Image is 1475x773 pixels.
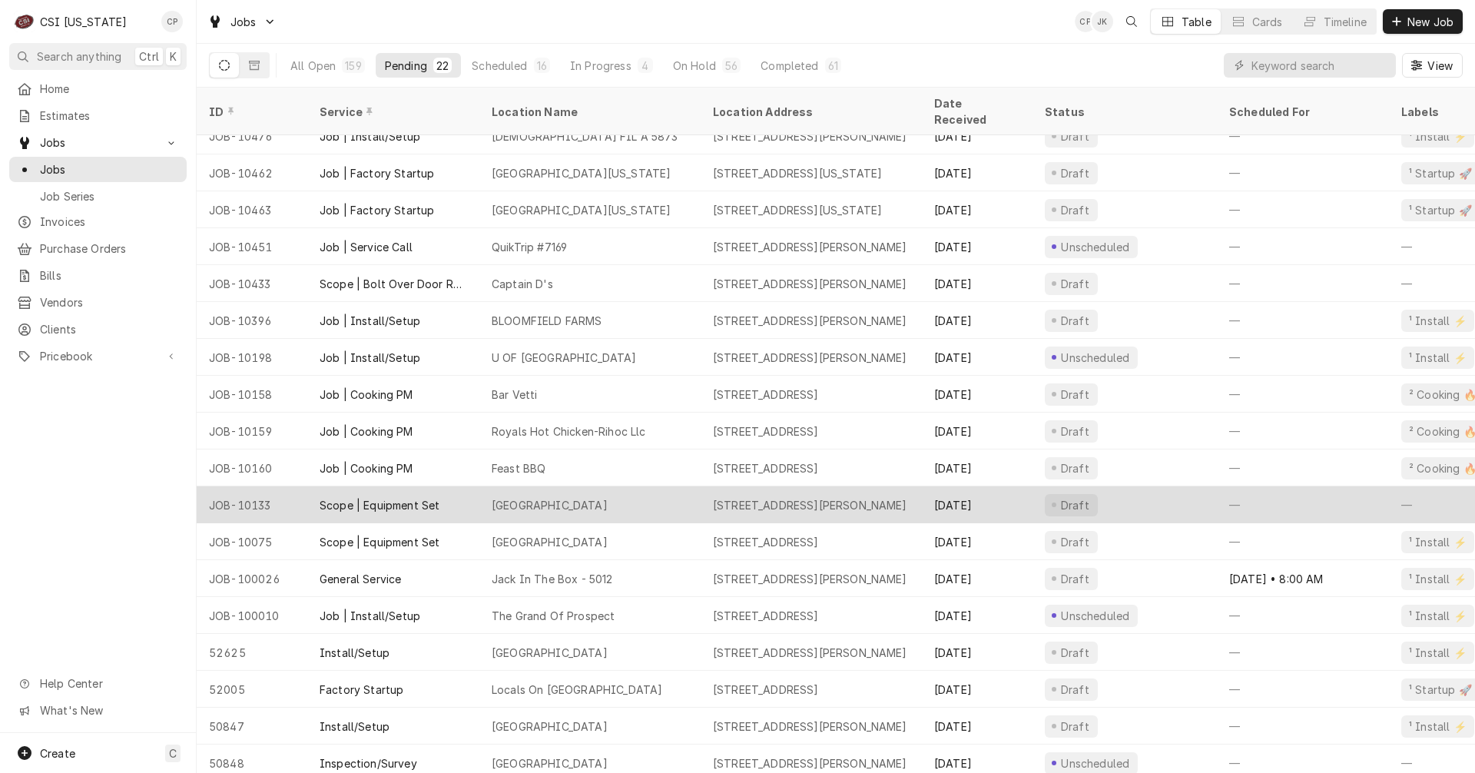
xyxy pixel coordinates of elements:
div: Draft [1059,460,1092,476]
div: Scheduled [472,58,527,74]
span: Clients [40,321,179,337]
div: On Hold [673,58,716,74]
div: Job | Install/Setup [320,350,420,366]
button: Open search [1119,9,1144,34]
button: New Job [1383,9,1463,34]
span: C [169,745,177,761]
a: Invoices [9,209,187,234]
div: [DATE] [922,413,1032,450]
div: — [1217,523,1389,560]
div: Draft [1059,423,1092,440]
div: [DATE] [922,228,1032,265]
div: Draft [1059,202,1092,218]
div: Draft [1059,165,1092,181]
div: Job | Cooking PM [320,460,413,476]
a: Estimates [9,103,187,128]
div: [GEOGRAPHIC_DATA] [492,534,608,550]
div: JOB-10158 [197,376,307,413]
div: Job | Service Call [320,239,413,255]
div: 159 [345,58,361,74]
div: [GEOGRAPHIC_DATA] [492,755,608,771]
div: [DATE] [922,708,1032,745]
span: View [1424,58,1456,74]
span: Pricebook [40,348,156,364]
div: — [1217,413,1389,450]
div: [STREET_ADDRESS][PERSON_NAME] [713,571,907,587]
div: [STREET_ADDRESS] [713,608,819,624]
a: Go to What's New [9,698,187,723]
div: JOB-10433 [197,265,307,302]
div: JOB-100026 [197,560,307,597]
div: [STREET_ADDRESS][PERSON_NAME] [713,350,907,366]
div: — [1217,376,1389,413]
div: Scope | Bolt Over Door Replacement [320,276,467,292]
div: Install/Setup [320,718,389,735]
span: Search anything [37,48,121,65]
div: Service [320,104,464,120]
div: Jeff Kuehl's Avatar [1092,11,1113,32]
div: — [1217,597,1389,634]
a: Go to Jobs [9,130,187,155]
div: ¹ Startup 🚀 [1407,202,1473,218]
div: Unscheduled [1059,350,1132,366]
div: [GEOGRAPHIC_DATA][US_STATE] [492,202,671,218]
div: All Open [290,58,336,74]
div: [STREET_ADDRESS][PERSON_NAME] [713,718,907,735]
div: Draft [1059,718,1092,735]
div: [STREET_ADDRESS] [713,386,819,403]
div: [DATE] [922,597,1032,634]
div: Draft [1059,645,1092,661]
div: [DATE] • 8:00 AM [1217,560,1389,597]
div: CP [161,11,183,32]
div: [DATE] [922,339,1032,376]
div: [STREET_ADDRESS][PERSON_NAME] [713,497,907,513]
div: [GEOGRAPHIC_DATA] [492,645,608,661]
div: 16 [537,58,547,74]
div: [DATE] [922,191,1032,228]
span: Jobs [40,134,156,151]
div: Job | Cooking PM [320,386,413,403]
div: — [1217,634,1389,671]
a: Job Series [9,184,187,209]
div: JOB-10198 [197,339,307,376]
div: General Service [320,571,401,587]
div: ¹ Install ⚡️ [1407,718,1468,735]
div: Status [1045,104,1202,120]
div: [STREET_ADDRESS][PERSON_NAME] [713,128,907,144]
span: Help Center [40,675,177,692]
div: Jack In The Box - 5012 [492,571,613,587]
div: [DATE] [922,560,1032,597]
div: In Progress [570,58,631,74]
div: — [1217,708,1389,745]
div: ¹ Install ⚡️ [1407,645,1468,661]
span: Vendors [40,294,179,310]
div: JOB-10462 [197,154,307,191]
div: ID [209,104,292,120]
div: CSI Kentucky's Avatar [14,11,35,32]
div: JK [1092,11,1113,32]
div: Bar Vetti [492,386,537,403]
div: ¹ Install ⚡️ [1407,608,1468,624]
div: Location Name [492,104,685,120]
div: — [1217,265,1389,302]
div: [STREET_ADDRESS][PERSON_NAME] [713,239,907,255]
div: Draft [1059,534,1092,550]
div: [DATE] [922,486,1032,523]
a: Purchase Orders [9,236,187,261]
div: Draft [1059,497,1092,513]
div: [STREET_ADDRESS][PERSON_NAME] [713,755,907,771]
button: View [1402,53,1463,78]
div: 22 [436,58,449,74]
div: Locals On [GEOGRAPHIC_DATA] [492,682,662,698]
span: Home [40,81,179,97]
span: Bills [40,267,179,284]
span: Jobs [230,14,257,30]
div: Unscheduled [1059,755,1132,771]
span: What's New [40,702,177,718]
div: [STREET_ADDRESS] [713,534,819,550]
div: 52625 [197,634,307,671]
input: Keyword search [1251,53,1388,78]
div: BLOOMFIELD FARMS [492,313,602,329]
div: [DATE] [922,450,1032,486]
div: 52005 [197,671,307,708]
